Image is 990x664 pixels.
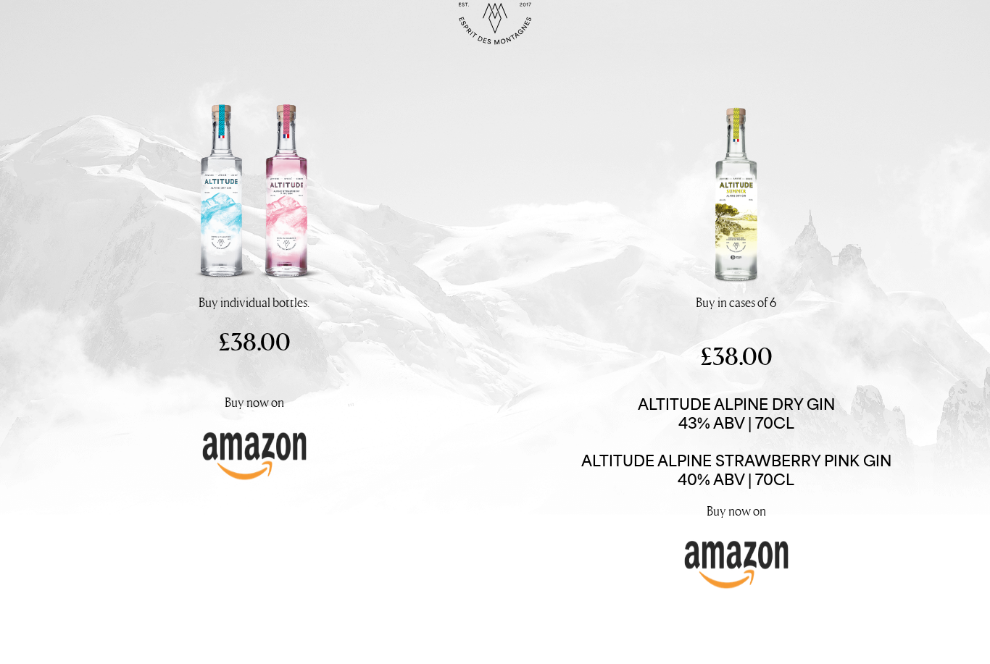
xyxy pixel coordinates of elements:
p: Buy individual bottles. [199,293,309,311]
img: amazon_defalut.png [200,424,309,482]
p: Buy now on [555,502,918,520]
img: amazon_defalut.png [682,533,791,591]
p: Buy in cases of 6 [696,293,776,311]
span: £38.00 [218,325,291,358]
a: Altitude Alpine Dry Gin43% ABV | 70CLAltitude Alpine Strawberry Pink Gin40% ABV | 70cl [581,395,891,489]
span: £38.00 [700,340,773,373]
p: Buy now on [73,393,436,411]
span: Altitude Alpine Dry Gin 43% ABV | 70CL Altitude Alpine Strawberry Pink Gin 40% ABV | 70cl [581,395,891,488]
